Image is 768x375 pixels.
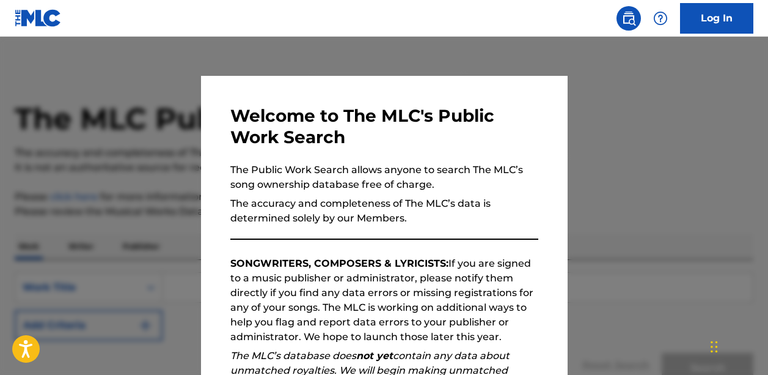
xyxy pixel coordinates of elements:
strong: not yet [356,350,393,362]
img: help [653,11,668,26]
a: Public Search [616,6,641,31]
strong: SONGWRITERS, COMPOSERS & LYRICISTS: [230,258,448,269]
iframe: Chat Widget [707,316,768,375]
div: Drag [711,329,718,365]
div: Help [648,6,673,31]
p: The Public Work Search allows anyone to search The MLC’s song ownership database free of charge. [230,163,538,192]
p: If you are signed to a music publisher or administrator, please notify them directly if you find ... [230,256,538,344]
img: search [621,11,636,26]
h3: Welcome to The MLC's Public Work Search [230,105,538,148]
img: MLC Logo [15,9,62,27]
a: Log In [680,3,753,34]
p: The accuracy and completeness of The MLC’s data is determined solely by our Members. [230,196,538,226]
